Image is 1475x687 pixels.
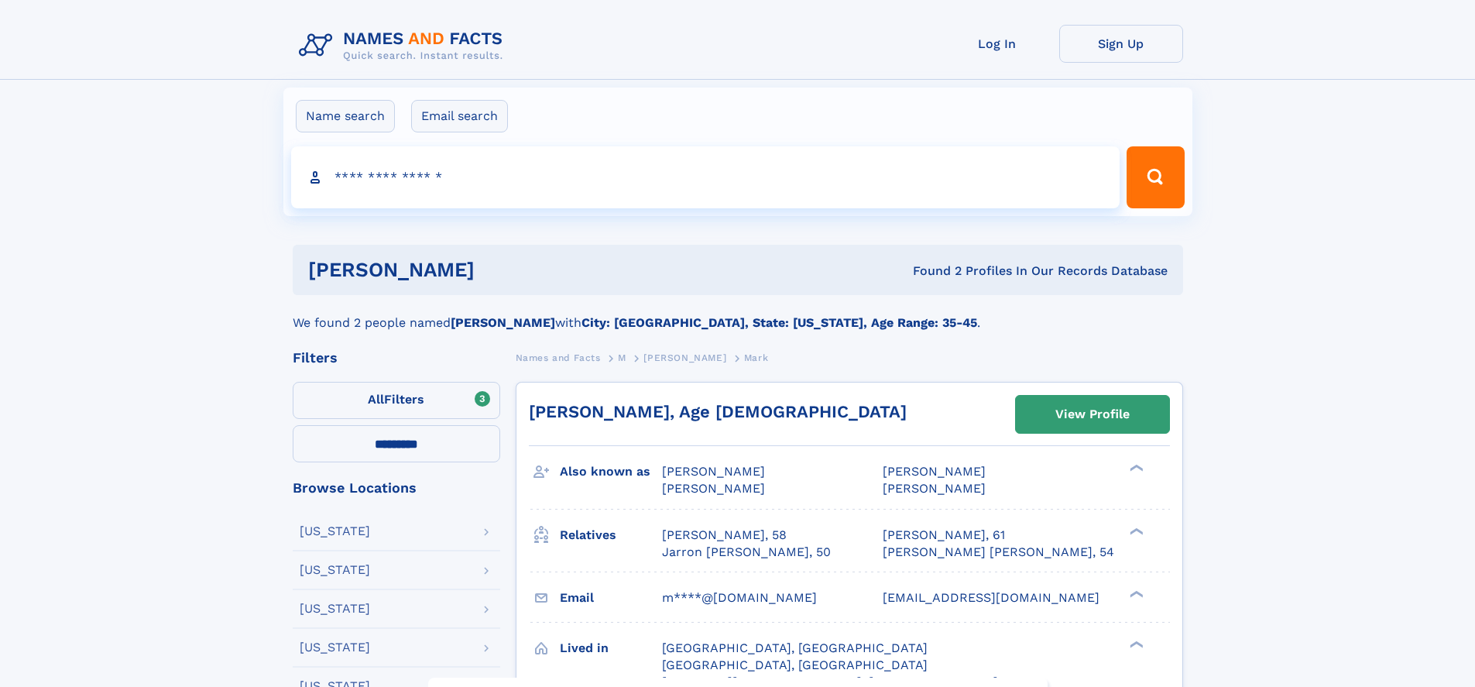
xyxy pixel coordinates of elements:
[293,382,500,419] label: Filters
[643,352,726,363] span: [PERSON_NAME]
[1126,639,1144,649] div: ❯
[300,525,370,538] div: [US_STATE]
[293,351,500,365] div: Filters
[662,544,831,561] a: Jarron [PERSON_NAME], 50
[883,464,986,479] span: [PERSON_NAME]
[883,527,1005,544] a: [PERSON_NAME], 61
[529,402,907,421] a: [PERSON_NAME], Age [DEMOGRAPHIC_DATA]
[1059,25,1183,63] a: Sign Up
[618,348,626,367] a: M
[308,260,694,280] h1: [PERSON_NAME]
[300,603,370,615] div: [US_STATE]
[293,25,516,67] img: Logo Names and Facts
[411,100,508,132] label: Email search
[662,641,928,655] span: [GEOGRAPHIC_DATA], [GEOGRAPHIC_DATA]
[368,392,384,407] span: All
[1126,463,1144,473] div: ❯
[293,481,500,495] div: Browse Locations
[643,348,726,367] a: [PERSON_NAME]
[618,352,626,363] span: M
[883,544,1114,561] a: [PERSON_NAME] [PERSON_NAME], 54
[300,564,370,576] div: [US_STATE]
[560,585,662,611] h3: Email
[581,315,977,330] b: City: [GEOGRAPHIC_DATA], State: [US_STATE], Age Range: 35-45
[662,658,928,672] span: [GEOGRAPHIC_DATA], [GEOGRAPHIC_DATA]
[694,263,1168,280] div: Found 2 Profiles In Our Records Database
[560,459,662,485] h3: Also known as
[662,481,765,496] span: [PERSON_NAME]
[883,481,986,496] span: [PERSON_NAME]
[291,146,1120,208] input: search input
[1016,396,1169,433] a: View Profile
[1126,526,1144,536] div: ❯
[296,100,395,132] label: Name search
[662,464,765,479] span: [PERSON_NAME]
[935,25,1059,63] a: Log In
[883,590,1099,605] span: [EMAIL_ADDRESS][DOMAIN_NAME]
[662,527,787,544] a: [PERSON_NAME], 58
[293,295,1183,332] div: We found 2 people named with .
[560,522,662,548] h3: Relatives
[1127,146,1184,208] button: Search Button
[560,635,662,661] h3: Lived in
[300,641,370,654] div: [US_STATE]
[1055,397,1130,432] div: View Profile
[744,352,768,363] span: Mark
[451,315,555,330] b: [PERSON_NAME]
[1126,589,1144,599] div: ❯
[516,348,601,367] a: Names and Facts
